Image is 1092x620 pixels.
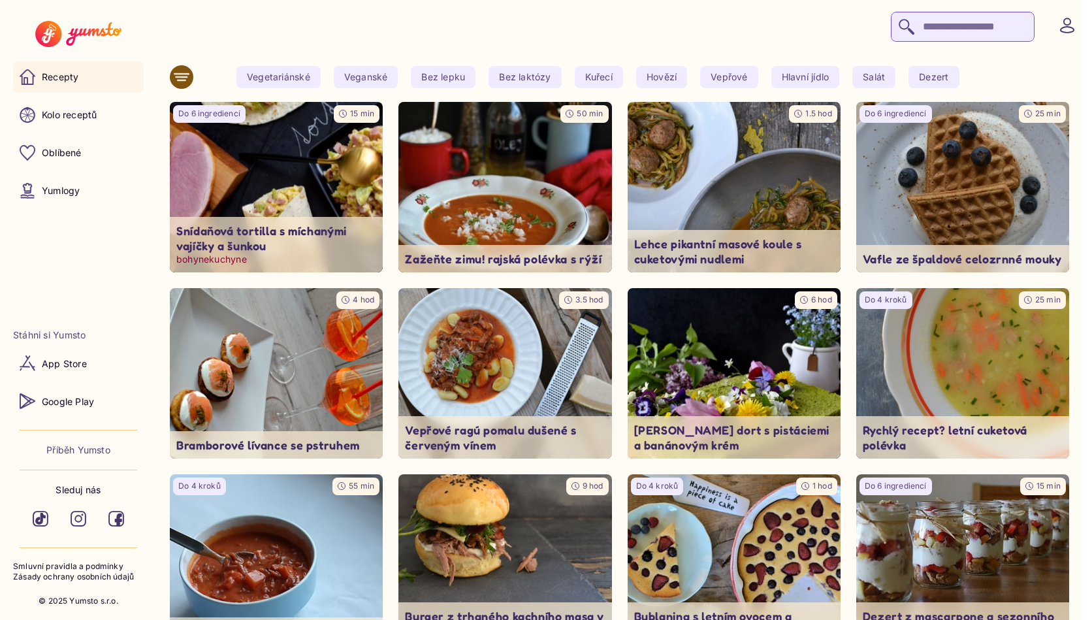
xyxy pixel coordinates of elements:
yumsto-tag: Kuřecí [575,66,623,88]
p: Recepty [42,71,78,84]
a: Příběh Yumsto [46,444,110,457]
a: undefinedDo 6 ingrediencí25 minVafle ze špaldové celozrnné mouky [856,102,1069,272]
span: 25 min [1035,108,1061,118]
yumsto-tag: Vegetariánské [236,66,321,88]
a: undefined50 minZažeňte zimu! rajská polévka s rýží [398,102,611,272]
p: Yumlogy [42,184,80,197]
a: Recepty [13,61,144,93]
img: undefined [170,288,383,459]
a: undefined1.5 hodLehce pikantní masové koule s cuketovými nudlemi [628,102,841,272]
img: undefined [628,288,841,459]
li: Stáhni si Yumsto [13,329,144,342]
a: Kolo receptů [13,99,144,131]
img: undefined [398,102,611,272]
yumsto-tag: Dezert [908,66,959,88]
p: Vepřové ragú pomalu dušené s červeným vínem [405,423,605,452]
yumsto-tag: Veganské [334,66,398,88]
yumsto-tag: Bez lepku [411,66,475,88]
p: Rychlý recept? letní cuketová polévka [863,423,1063,452]
yumsto-tag: Salát [852,66,895,88]
p: Do 4 kroků [636,481,679,492]
span: 9 hod [583,481,603,491]
p: Do 6 ingrediencí [865,481,927,492]
p: Vafle ze špaldové celozrnné mouky [863,252,1063,267]
p: Oblíbené [42,146,82,159]
span: 50 min [577,108,603,118]
span: 15 min [350,108,374,118]
span: 4 hod [353,295,374,304]
p: Google Play [42,395,94,408]
span: 3.5 hod [575,295,603,304]
p: [PERSON_NAME] dort s pistáciemi a banánovým krém [634,423,834,452]
p: Kolo receptů [42,108,97,122]
img: undefined [856,288,1069,459]
span: 55 min [349,481,374,491]
p: © 2025 Yumsto s.r.o. [39,596,118,607]
a: Oblíbené [13,137,144,169]
img: undefined [165,97,389,276]
p: Do 6 ingrediencí [178,108,240,120]
img: Yumsto logo [35,21,121,47]
a: undefinedDo 6 ingrediencí15 minSnídaňová tortilla s míchanými vajíčky a šunkoubohynekuchyne [170,102,383,272]
a: Zásady ochrany osobních údajů [13,572,144,583]
a: undefined4 hodBramborové lívance se pstruhem [170,288,383,459]
a: App Store [13,348,144,379]
yumsto-tag: Vepřové [700,66,758,88]
span: 15 min [1036,481,1061,491]
img: undefined [628,102,841,272]
a: undefined3.5 hodVepřové ragú pomalu dušené s červeným vínem [398,288,611,459]
p: Do 6 ingrediencí [865,108,927,120]
a: undefined6 hod[PERSON_NAME] dort s pistáciemi a banánovým krém [628,288,841,459]
span: 1.5 hod [805,108,831,118]
p: bohynekuchyne [176,253,376,266]
span: 6 hod [811,295,832,304]
span: 1 hod [812,481,832,491]
a: Yumlogy [13,175,144,206]
yumsto-tag: Hlavní jídlo [771,66,840,88]
a: Smluvní pravidla a podmínky [13,561,144,572]
yumsto-tag: Bez laktózy [489,66,561,88]
a: Google Play [13,385,144,417]
a: undefinedDo 4 kroků25 minRychlý recept? letní cuketová polévka [856,288,1069,459]
p: Bramborové lívance se pstruhem [176,438,376,453]
p: Sleduj nás [56,483,101,497]
p: Do 4 kroků [865,295,907,306]
img: undefined [398,288,611,459]
p: Lehce pikantní masové koule s cuketovými nudlemi [634,237,834,266]
p: App Store [42,357,87,370]
span: 25 min [1035,295,1061,304]
p: Zažeňte zimu! rajská polévka s rýží [405,252,605,267]
p: Snídaňová tortilla s míchanými vajíčky a šunkou [176,223,376,253]
yumsto-tag: Hovězí [636,66,687,88]
p: Do 4 kroků [178,481,221,492]
img: undefined [856,102,1069,272]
